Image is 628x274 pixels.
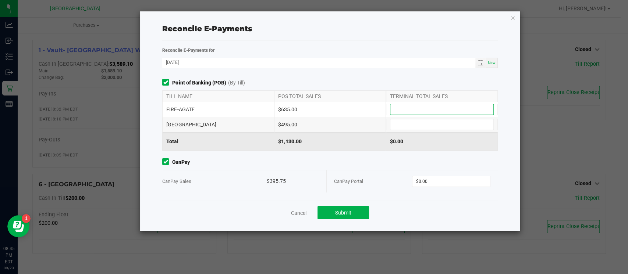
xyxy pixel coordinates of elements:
a: Cancel [291,209,306,217]
form-toggle: Include in reconciliation [162,158,172,166]
div: Total [162,132,274,151]
strong: Point of Banking (POB) [172,79,226,87]
span: Toggle calendar [475,58,486,68]
div: $635.00 [274,102,386,117]
button: Submit [317,206,369,219]
strong: Reconcile E-Payments for [162,48,214,53]
input: Date [162,58,475,67]
div: TERMINAL TOTAL SALES [386,91,498,102]
form-toggle: Include in reconciliation [162,79,172,87]
iframe: Resource center [7,215,29,237]
div: $1,130.00 [274,132,386,151]
span: (By Till) [228,79,245,87]
div: $395.75 [267,170,319,192]
span: Now [488,61,496,65]
span: Submit [335,210,351,216]
div: Reconcile E-Payments [162,23,497,34]
div: $495.00 [274,117,386,132]
span: CanPay Portal [334,179,363,184]
strong: CanPay [172,158,189,166]
iframe: Resource center unread badge [22,214,31,223]
div: POS TOTAL SALES [274,91,386,102]
div: TILL NAME [162,91,274,102]
div: FIRE-AGATE [162,102,274,117]
div: $0.00 [386,132,498,151]
div: [GEOGRAPHIC_DATA] [162,117,274,132]
span: CanPay Sales [162,179,191,184]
